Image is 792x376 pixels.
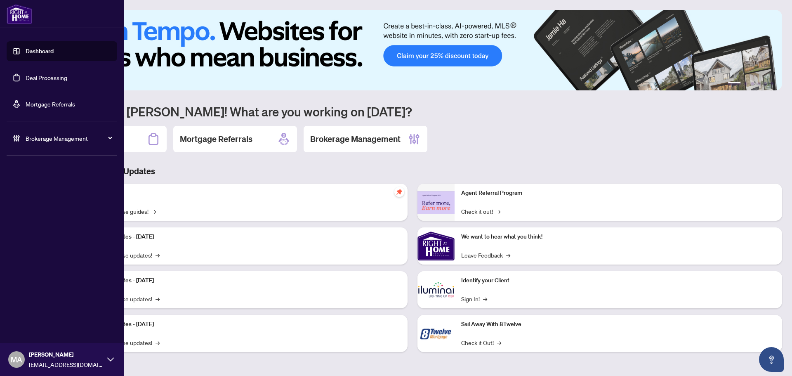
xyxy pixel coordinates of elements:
h3: Brokerage & Industry Updates [43,166,782,177]
span: MA [11,354,22,365]
span: → [497,338,501,347]
a: Sign In!→ [461,294,487,303]
span: → [156,251,160,260]
button: 3 [751,82,754,85]
img: Slide 0 [43,10,782,90]
p: Identify your Client [461,276,775,285]
h2: Brokerage Management [310,133,401,145]
button: 6 [771,82,774,85]
span: [PERSON_NAME] [29,350,103,359]
button: 5 [764,82,767,85]
span: Brokerage Management [26,134,111,143]
a: Leave Feedback→ [461,251,510,260]
p: Platform Updates - [DATE] [87,276,401,285]
p: Platform Updates - [DATE] [87,320,401,329]
p: Sail Away With 8Twelve [461,320,775,329]
span: → [506,251,510,260]
span: → [496,207,500,216]
span: → [156,338,160,347]
a: Mortgage Referrals [26,100,75,108]
a: Check it Out!→ [461,338,501,347]
p: Platform Updates - [DATE] [87,232,401,241]
button: 2 [744,82,747,85]
button: 1 [728,82,741,85]
p: We want to hear what you think! [461,232,775,241]
span: → [156,294,160,303]
span: → [483,294,487,303]
a: Deal Processing [26,74,67,81]
span: → [152,207,156,216]
button: 4 [757,82,761,85]
img: We want to hear what you think! [417,227,455,265]
img: logo [7,4,32,24]
img: Identify your Client [417,271,455,308]
h2: Mortgage Referrals [180,133,252,145]
img: Sail Away With 8Twelve [417,315,455,352]
a: Dashboard [26,47,54,55]
img: Agent Referral Program [417,191,455,214]
span: [EMAIL_ADDRESS][DOMAIN_NAME] [29,360,103,369]
h1: Welcome back [PERSON_NAME]! What are you working on [DATE]? [43,104,782,119]
span: pushpin [394,187,404,197]
a: Check it out!→ [461,207,500,216]
p: Self-Help [87,189,401,198]
button: Open asap [759,347,784,372]
p: Agent Referral Program [461,189,775,198]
